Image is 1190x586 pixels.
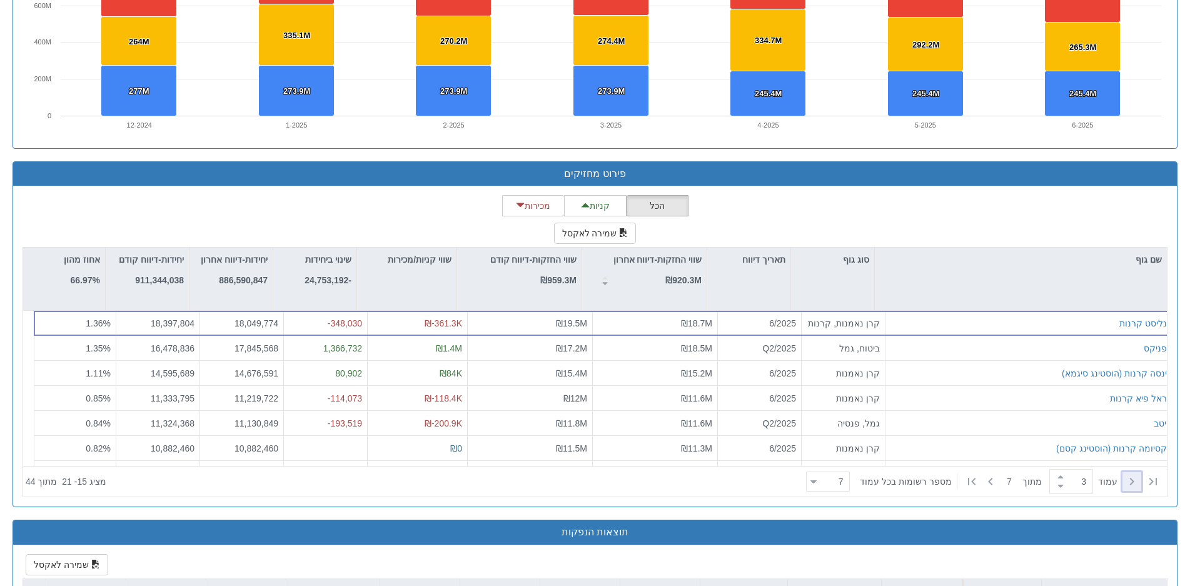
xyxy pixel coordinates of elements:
[121,392,194,405] div: 11,333,795
[755,36,782,45] tspan: 334.7M
[26,554,108,575] button: שמירה לאקסל
[556,318,587,328] span: ₪19.5M
[875,248,1167,271] div: שם גוף
[681,443,712,453] span: ₪11.3M
[121,317,194,330] div: 18,397,804
[723,417,796,430] div: Q2/2025
[665,275,702,285] strong: ₪920.3M
[440,86,467,96] tspan: 273.9M
[723,317,796,330] div: 6/2025
[564,195,627,216] button: קניות
[71,275,100,285] strong: 66.97%
[626,195,688,216] button: הכל
[205,342,278,355] div: 17,845,568
[554,223,637,244] button: שמירה לאקסל
[23,527,1167,538] h3: תוצאות הנפקות
[757,121,779,129] text: 4-2025
[357,248,456,271] div: שווי קניות/מכירות
[807,367,880,380] div: קרן נאמנות
[801,468,1164,495] div: ‏ מתוך
[1144,342,1172,355] button: הפניקס
[425,418,462,428] span: ₪-200.9K
[129,86,149,96] tspan: 277M
[219,275,268,285] strong: 886,590,847
[723,342,796,355] div: Q2/2025
[286,121,307,129] text: 1-2025
[540,275,577,285] strong: ₪959.3M
[39,367,111,380] div: 1.11 %
[556,443,587,453] span: ₪11.5M
[598,86,625,96] tspan: 273.9M
[129,37,149,46] tspan: 264M
[34,75,51,83] text: 200M
[915,121,936,129] text: 5-2025
[39,317,111,330] div: 1.36 %
[1154,417,1172,430] button: מיטב
[443,121,464,129] text: 2-2025
[807,342,880,355] div: ביטוח, גמל
[121,367,194,380] div: 14,595,689
[205,367,278,380] div: 14,676,591
[127,121,152,129] text: 12-2024
[450,443,462,453] span: ₪0
[723,392,796,405] div: 6/2025
[681,418,712,428] span: ₪11.6M
[681,393,712,403] span: ₪11.6M
[681,368,712,378] span: ₪15.2M
[723,442,796,455] div: 6/2025
[39,442,111,455] div: 0.82 %
[681,343,712,353] span: ₪18.5M
[64,253,100,266] p: אחוז מהון
[1110,392,1172,405] button: הראל פיא קרנות
[707,248,790,271] div: תאריך דיווח
[283,86,310,96] tspan: 273.9M
[912,40,939,49] tspan: 292.2M
[205,392,278,405] div: 11,219,722
[205,442,278,455] div: 10,882,460
[26,468,106,495] div: ‏מציג 15 - 21 ‏ מתוך 44
[201,253,268,266] p: יחידות-דיווח אחרון
[807,317,880,330] div: קרן נאמנות, קרנות סל
[135,275,184,285] strong: 911,344,038
[119,253,184,266] p: יחידות-דיווח קודם
[39,342,111,355] div: 1.35 %
[598,36,625,46] tspan: 274.4M
[807,417,880,430] div: גמל, פנסיה
[121,417,194,430] div: 11,324,368
[289,392,362,405] div: -114,073
[860,475,952,488] span: ‏מספר רשומות בכל עמוד
[1119,317,1172,330] button: אנליסט קרנות
[1007,475,1022,488] span: 7
[556,343,587,353] span: ₪17.2M
[563,393,587,403] span: ₪12M
[34,38,51,46] text: 400M
[283,31,310,40] tspan: 335.1M
[121,442,194,455] div: 10,882,460
[289,317,362,330] div: -348,030
[121,342,194,355] div: 16,478,836
[425,393,462,403] span: ₪-118.4K
[1062,367,1172,380] div: פינסה קרנות (הוסטינג סיגמא)
[436,343,462,353] span: ₪1.4M
[440,36,467,46] tspan: 270.2M
[1069,89,1096,98] tspan: 245.4M
[205,417,278,430] div: 11,130,849
[289,342,362,355] div: 1,366,732
[289,417,362,430] div: -193,519
[39,392,111,405] div: 0.85 %
[39,417,111,430] div: 0.84 %
[1098,475,1117,488] span: ‏עמוד
[502,195,565,216] button: מכירות
[613,253,702,266] p: שווי החזקות-דיווח אחרון
[305,275,351,285] strong: -24,753,192
[807,442,880,455] div: קרן נאמנות
[791,248,874,271] div: סוג גוף
[556,418,587,428] span: ₪11.8M
[681,318,712,328] span: ₪18.7M
[912,89,939,98] tspan: 245.4M
[48,112,51,119] text: 0
[755,89,782,98] tspan: 245.4M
